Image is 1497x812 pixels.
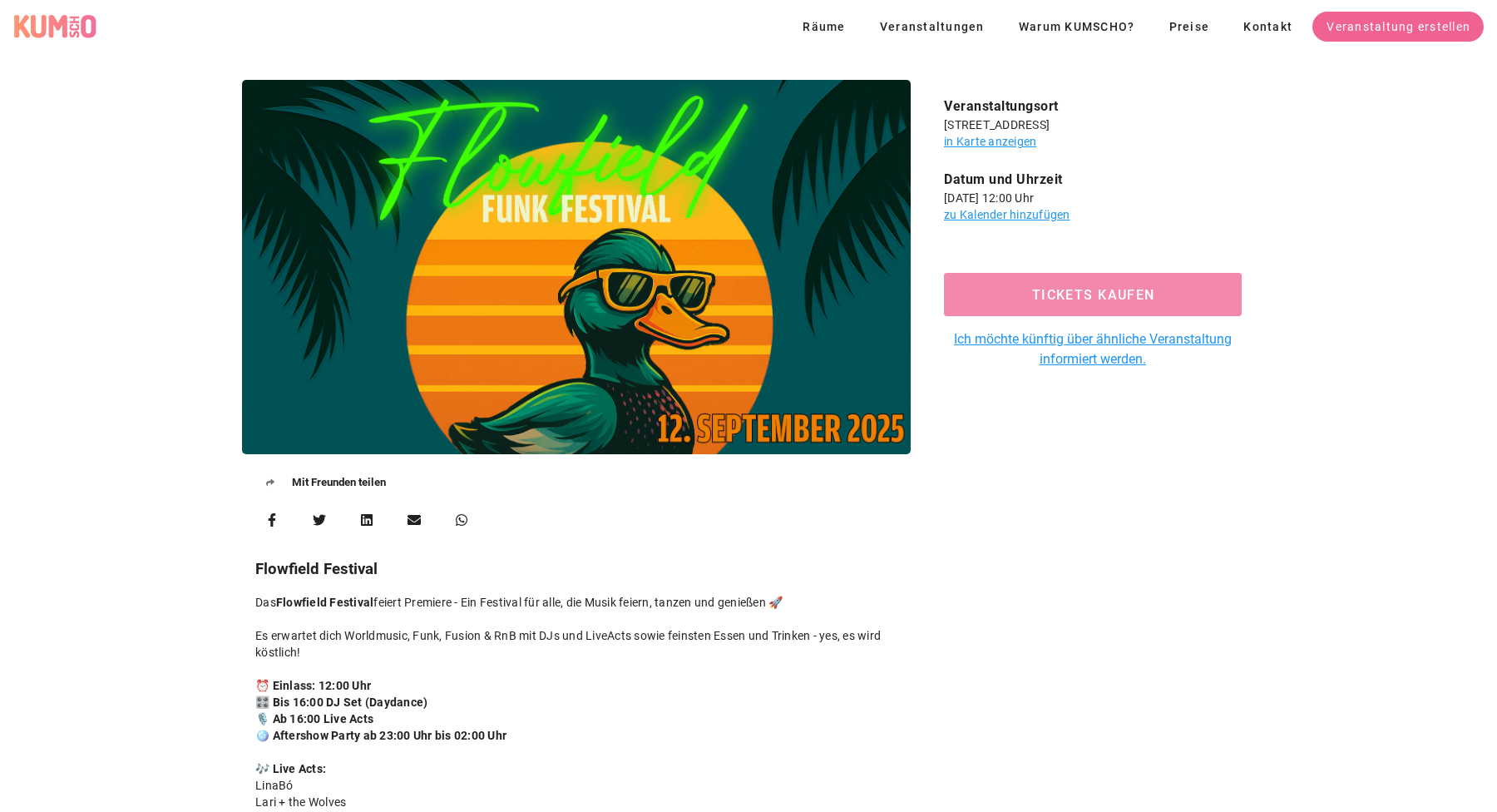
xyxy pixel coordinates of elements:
[255,557,897,581] h3: Flowfield Festival
[242,454,911,498] h5: Mit Freunden teilen
[788,17,866,33] a: Räume
[802,20,846,33] span: Räume
[944,273,1242,316] button: Tickets kaufen
[1312,12,1484,42] a: Veranstaltung erstellen
[276,596,374,609] b: Flowfield Festival
[944,208,1070,221] a: zu Kalender hinzufügen
[866,12,998,42] a: Veranstaltungen
[944,135,1036,148] a: in Karte anzeigen
[944,116,1242,133] div: [STREET_ADDRESS]
[1154,12,1223,42] a: Preise
[13,14,103,39] a: KUMSCHO Logo
[1005,12,1149,42] a: Warum KUMSCHO?
[788,12,859,42] button: Räume
[255,679,506,775] b: ⏰ Einlass: 12:00 Uhr 🎛️ Bis 16:00 DJ Set (Daydance) 🎙️ Ab 16:00 Live Acts 🪩 Aftershow Party ab 23...
[944,170,1242,190] div: Datum und Uhrzeit
[944,97,1242,116] div: Veranstaltungsort
[1326,20,1470,33] span: Veranstaltung erstellen
[13,14,96,39] div: KUMSCHO Logo
[1018,20,1135,33] span: Warum KUMSCHO?
[1168,20,1209,33] span: Preise
[879,20,985,33] span: Veranstaltungen
[1229,12,1306,42] a: Kontakt
[944,190,1242,206] div: [DATE] 12:00 Uhr
[963,287,1223,303] span: Tickets kaufen
[944,329,1242,369] a: Ich möchte künftig über ähnliche Veranstaltung informiert werden.
[1243,20,1292,33] span: Kontakt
